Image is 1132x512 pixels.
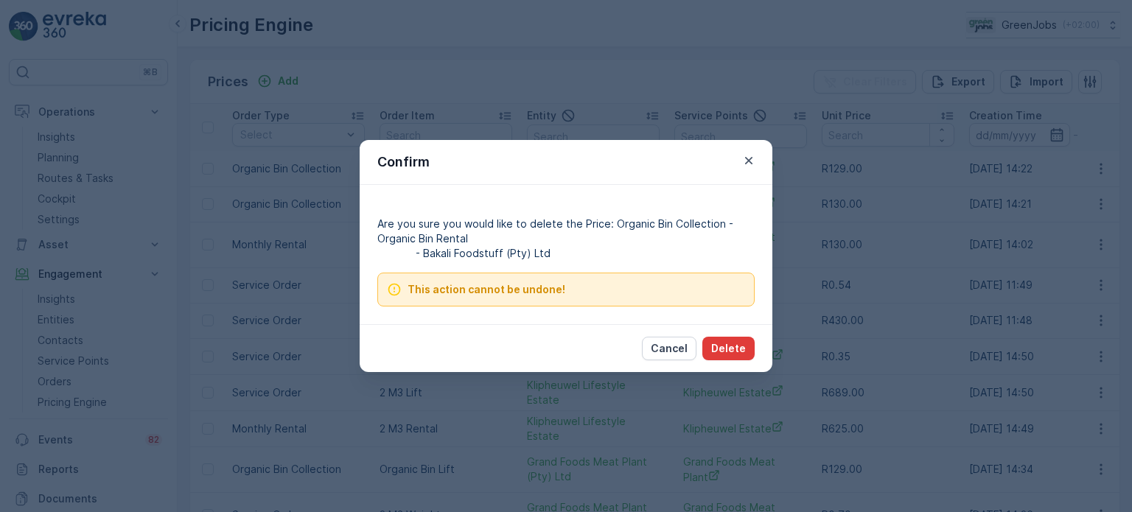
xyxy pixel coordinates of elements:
[702,337,755,360] button: Delete
[377,217,755,261] p: Are you sure you would like to delete the Price: Organic Bin Collection - Organic Bin Rental - Ba...
[377,152,430,172] p: Confirm
[711,341,746,356] p: Delete
[408,282,565,297] span: This action cannot be undone!
[642,337,696,360] button: Cancel
[651,341,688,356] p: Cancel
